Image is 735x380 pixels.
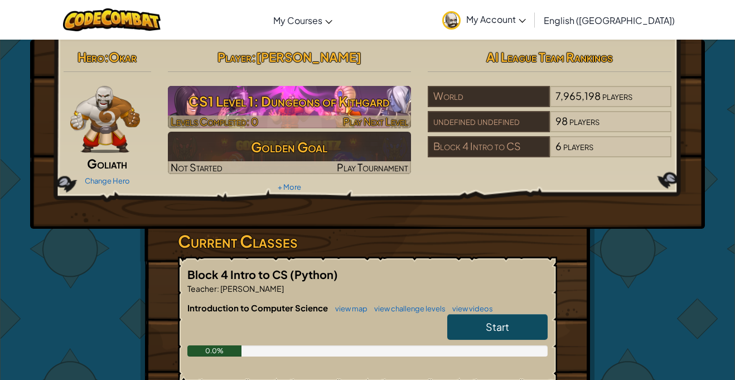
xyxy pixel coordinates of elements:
[290,267,338,281] span: (Python)
[555,140,562,152] span: 6
[217,283,219,294] span: :
[187,345,241,357] div: 0.0%
[252,49,256,65] span: :
[168,89,412,114] h3: CS1 Level 1: Dungeons of Kithgard
[602,89,632,102] span: players
[278,182,301,191] a: + More
[555,114,568,127] span: 98
[337,161,408,174] span: Play Tournament
[178,229,557,254] h3: Current Classes
[544,15,675,26] span: English ([GEOGRAPHIC_DATA])
[273,15,322,26] span: My Courses
[168,86,412,128] a: Play Next Level
[109,49,137,65] span: Okar
[428,86,549,107] div: World
[486,49,613,65] span: AI League Team Rankings
[428,122,671,134] a: undefined undefined98players
[87,156,127,171] span: Goliath
[219,283,284,294] span: [PERSON_NAME]
[369,304,446,313] a: view challenge levels
[563,140,593,152] span: players
[70,86,140,153] img: goliath-pose.png
[78,49,104,65] span: Hero
[486,320,509,333] span: Start
[447,304,493,313] a: view videos
[187,283,217,294] span: Teacher
[330,304,368,313] a: view map
[428,97,671,109] a: World7,965,198players
[217,49,252,65] span: Player
[538,5,680,35] a: English ([GEOGRAPHIC_DATA])
[466,13,526,25] span: My Account
[343,115,408,128] span: Play Next Level
[187,267,290,281] span: Block 4 Intro to CS
[437,2,531,37] a: My Account
[171,115,258,128] span: Levels Completed: 0
[569,114,599,127] span: players
[171,161,223,174] span: Not Started
[428,136,549,157] div: Block 4 Intro to CS
[268,5,338,35] a: My Courses
[104,49,109,65] span: :
[555,89,601,102] span: 7,965,198
[168,132,412,174] img: Golden Goal
[442,11,461,30] img: avatar
[85,176,130,185] a: Change Hero
[428,111,549,132] div: undefined undefined
[256,49,361,65] span: [PERSON_NAME]
[428,147,671,160] a: Block 4 Intro to CS6players
[168,86,412,128] img: CS1 Level 1: Dungeons of Kithgard
[187,302,330,313] span: Introduction to Computer Science
[168,132,412,174] a: Golden GoalNot StartedPlay Tournament
[168,134,412,160] h3: Golden Goal
[63,8,161,31] img: CodeCombat logo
